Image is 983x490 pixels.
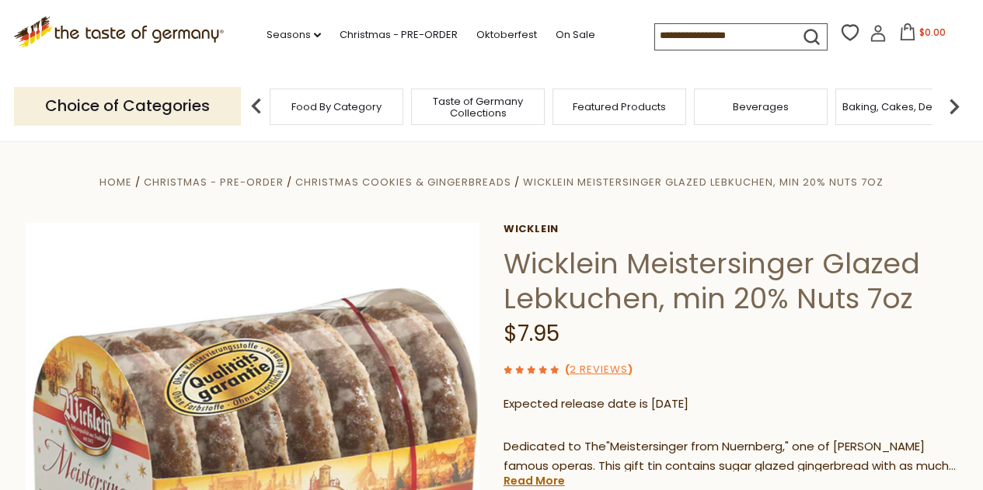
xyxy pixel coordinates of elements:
[523,175,884,189] a: Wicklein Meistersinger Glazed Lebkuchen, min 20% Nuts 7oz
[504,223,958,235] a: Wicklein
[573,101,666,113] a: Featured Products
[267,26,321,43] a: Seasons
[144,175,284,189] a: Christmas - PRE-ORDER
[14,87,241,125] p: Choice of Categories
[939,91,970,122] img: next arrow
[890,23,956,47] button: $0.00
[99,175,132,189] a: Home
[842,101,963,113] a: Baking, Cakes, Desserts
[565,362,633,377] span: ( )
[416,96,540,119] a: Taste of Germany Collections
[556,26,595,43] a: On Sale
[733,101,789,113] a: Beverages
[291,101,382,113] a: Food By Category
[340,26,458,43] a: Christmas - PRE-ORDER
[504,318,559,349] span: $7.95
[570,362,628,378] a: 2 Reviews
[476,26,537,43] a: Oktoberfest
[504,394,958,414] p: Expected release date is [DATE]
[504,246,958,316] h1: Wicklein Meistersinger Glazed Lebkuchen, min 20% Nuts 7oz
[504,437,958,476] p: Dedicated to The"Meistersinger from Nuernberg," one of [PERSON_NAME] famous operas. This gift tin...
[295,175,511,189] a: Christmas Cookies & Gingerbreads
[919,26,946,39] span: $0.00
[504,473,565,488] a: Read More
[241,91,272,122] img: previous arrow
